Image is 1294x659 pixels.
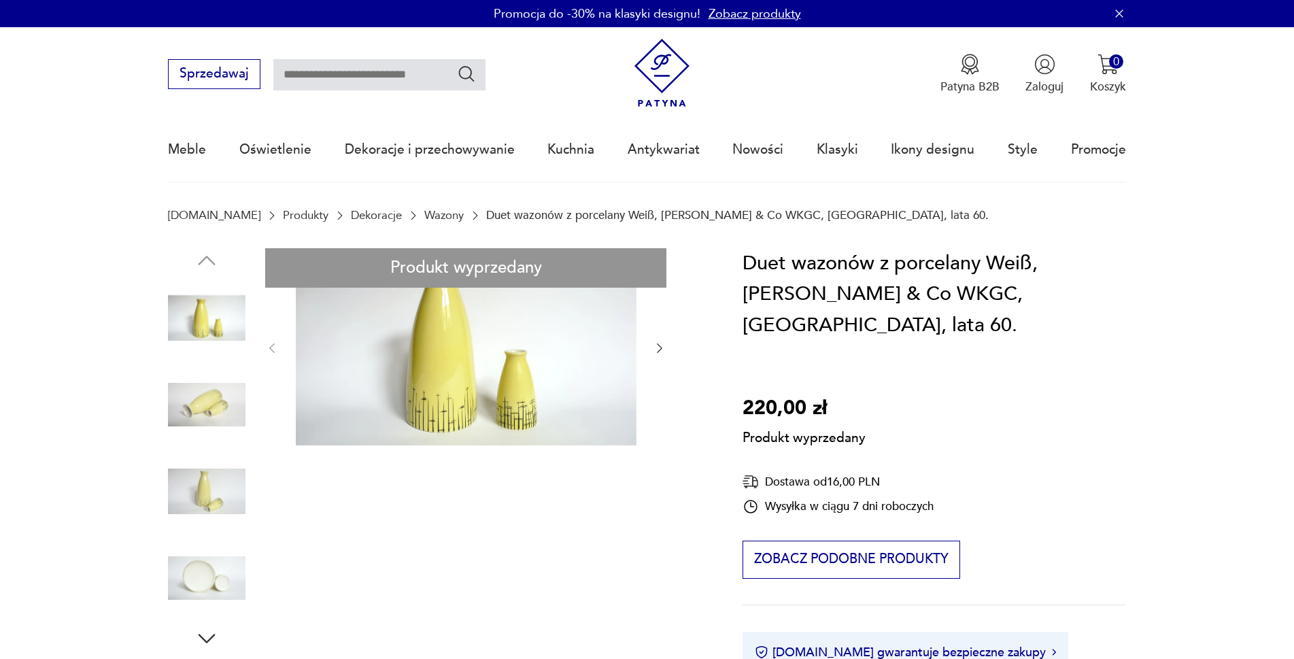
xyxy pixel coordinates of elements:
a: Dekoracje i przechowywanie [345,118,515,181]
button: Sprzedawaj [168,59,260,89]
a: Style [1008,118,1038,181]
img: Ikona certyfikatu [755,645,768,659]
button: 0Koszyk [1090,54,1126,95]
img: Ikona dostawy [743,473,759,490]
img: Patyna - sklep z meblami i dekoracjami vintage [628,39,696,107]
div: 0 [1109,54,1123,69]
img: Ikonka użytkownika [1034,54,1055,75]
a: Dekoracje [351,209,402,222]
a: Meble [168,118,206,181]
p: Produkt wyprzedany [743,424,866,447]
button: Patyna B2B [940,54,1000,95]
p: 220,00 zł [743,393,866,424]
img: Ikona koszyka [1097,54,1119,75]
a: [DOMAIN_NAME] [168,209,260,222]
h1: Duet wazonów z porcelany Weiß, [PERSON_NAME] & Co WKGC, [GEOGRAPHIC_DATA], lata 60. [743,248,1125,341]
a: Nowości [732,118,783,181]
a: Promocje [1071,118,1126,181]
a: Kuchnia [547,118,594,181]
a: Zobacz produkty [709,5,801,22]
p: Duet wazonów z porcelany Weiß, [PERSON_NAME] & Co WKGC, [GEOGRAPHIC_DATA], lata 60. [486,209,989,222]
div: Wysyłka w ciągu 7 dni roboczych [743,499,934,515]
img: Ikona medalu [959,54,981,75]
p: Zaloguj [1025,79,1063,95]
button: Szukaj [457,64,477,84]
p: Koszyk [1090,79,1126,95]
a: Klasyki [817,118,858,181]
a: Produkty [283,209,328,222]
div: Dostawa od 16,00 PLN [743,473,934,490]
p: Promocja do -30% na klasyki designu! [494,5,700,22]
a: Ikony designu [891,118,974,181]
a: Antykwariat [628,118,700,181]
button: Zobacz podobne produkty [743,541,959,579]
a: Sprzedawaj [168,69,260,80]
img: Ikona strzałki w prawo [1052,649,1056,656]
a: Oświetlenie [239,118,311,181]
a: Wazony [424,209,464,222]
p: Patyna B2B [940,79,1000,95]
a: Ikona medaluPatyna B2B [940,54,1000,95]
button: Zaloguj [1025,54,1063,95]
